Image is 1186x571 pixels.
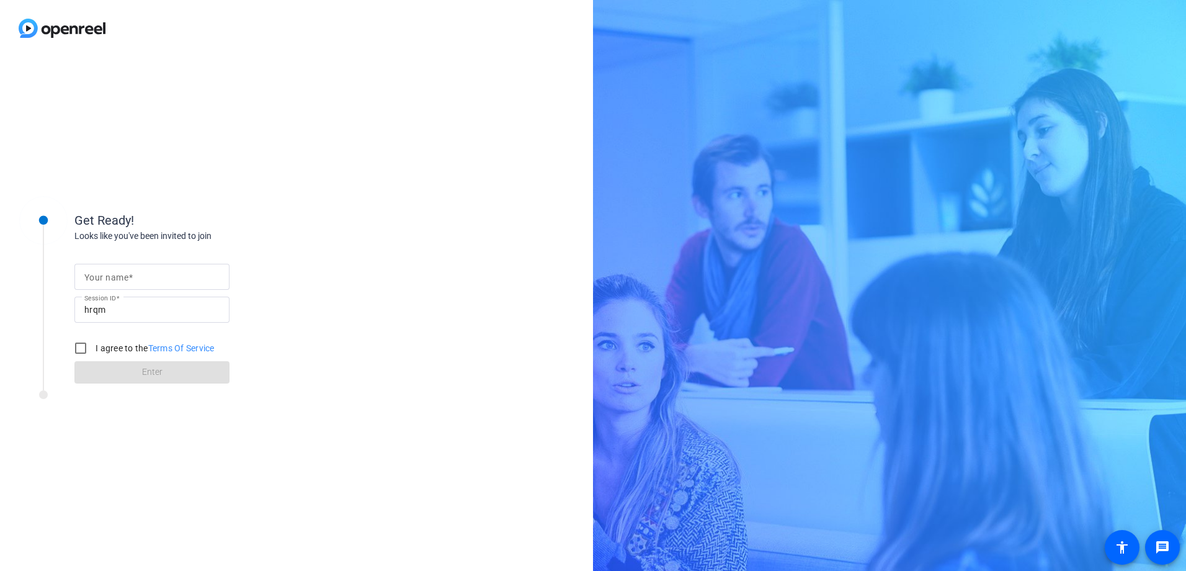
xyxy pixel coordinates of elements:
div: Get Ready! [74,211,323,230]
mat-label: Your name [84,272,128,282]
mat-icon: message [1155,540,1170,555]
label: I agree to the [93,342,215,354]
mat-label: Session ID [84,294,116,302]
div: Looks like you've been invited to join [74,230,323,243]
mat-icon: accessibility [1115,540,1130,555]
a: Terms Of Service [148,343,215,353]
